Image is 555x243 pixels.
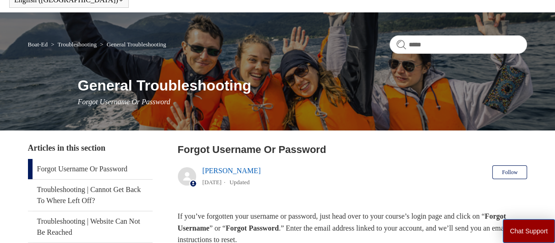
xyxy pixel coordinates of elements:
a: Troubleshooting [57,41,96,48]
a: Troubleshooting | Website Can Not Be Reached [28,211,153,243]
button: Follow Article [492,165,527,179]
li: Troubleshooting [49,41,98,48]
h2: Forgot Username Or Password [178,142,528,157]
a: Troubleshooting | Cannot Get Back To Where Left Off? [28,180,153,211]
span: Articles in this section [28,143,105,153]
a: Boat-Ed [28,41,48,48]
time: 05/20/2025, 15:58 [203,179,222,186]
strong: Forgot Username [178,212,506,232]
a: [PERSON_NAME] [203,167,261,175]
li: Boat-Ed [28,41,49,48]
li: General Troubleshooting [98,41,166,48]
a: General Troubleshooting [107,41,166,48]
input: Search [390,35,527,54]
h1: General Troubleshooting [78,74,528,96]
li: Updated [230,179,250,186]
span: Forgot Username Or Password [78,98,170,106]
strong: Forgot Password [225,224,279,232]
a: Forgot Username Or Password [28,159,153,179]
